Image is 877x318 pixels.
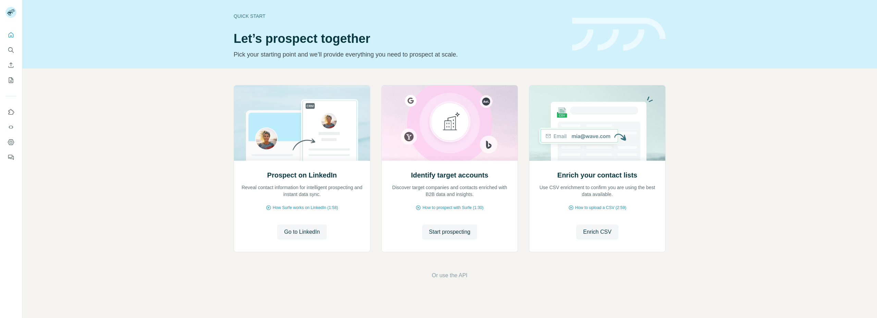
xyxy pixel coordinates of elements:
[234,50,564,59] p: Pick your starting point and we’ll provide everything you need to prospect at scale.
[432,271,467,280] button: Or use the API
[583,228,612,236] span: Enrich CSV
[234,32,564,46] h1: Let’s prospect together
[277,224,326,240] button: Go to LinkedIn
[5,136,16,148] button: Dashboard
[536,184,658,198] p: Use CSV enrichment to confirm you are using the best data available.
[575,205,626,211] span: How to upload a CSV (2:59)
[411,170,489,180] h2: Identify target accounts
[5,121,16,133] button: Use Surfe API
[5,151,16,163] button: Feedback
[234,13,564,20] div: Quick start
[422,224,477,240] button: Start prospecting
[572,18,666,51] img: banner
[273,205,338,211] span: How Surfe works on LinkedIn (1:58)
[5,74,16,86] button: My lists
[267,170,337,180] h2: Prospect on LinkedIn
[284,228,320,236] span: Go to LinkedIn
[422,205,483,211] span: How to prospect with Surfe (1:30)
[381,85,518,161] img: Identify target accounts
[5,59,16,71] button: Enrich CSV
[576,224,618,240] button: Enrich CSV
[5,106,16,118] button: Use Surfe on LinkedIn
[241,184,363,198] p: Reveal contact information for intelligent prospecting and instant data sync.
[429,228,470,236] span: Start prospecting
[5,44,16,56] button: Search
[5,29,16,41] button: Quick start
[388,184,511,198] p: Discover target companies and contacts enriched with B2B data and insights.
[529,85,666,161] img: Enrich your contact lists
[234,85,370,161] img: Prospect on LinkedIn
[557,170,637,180] h2: Enrich your contact lists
